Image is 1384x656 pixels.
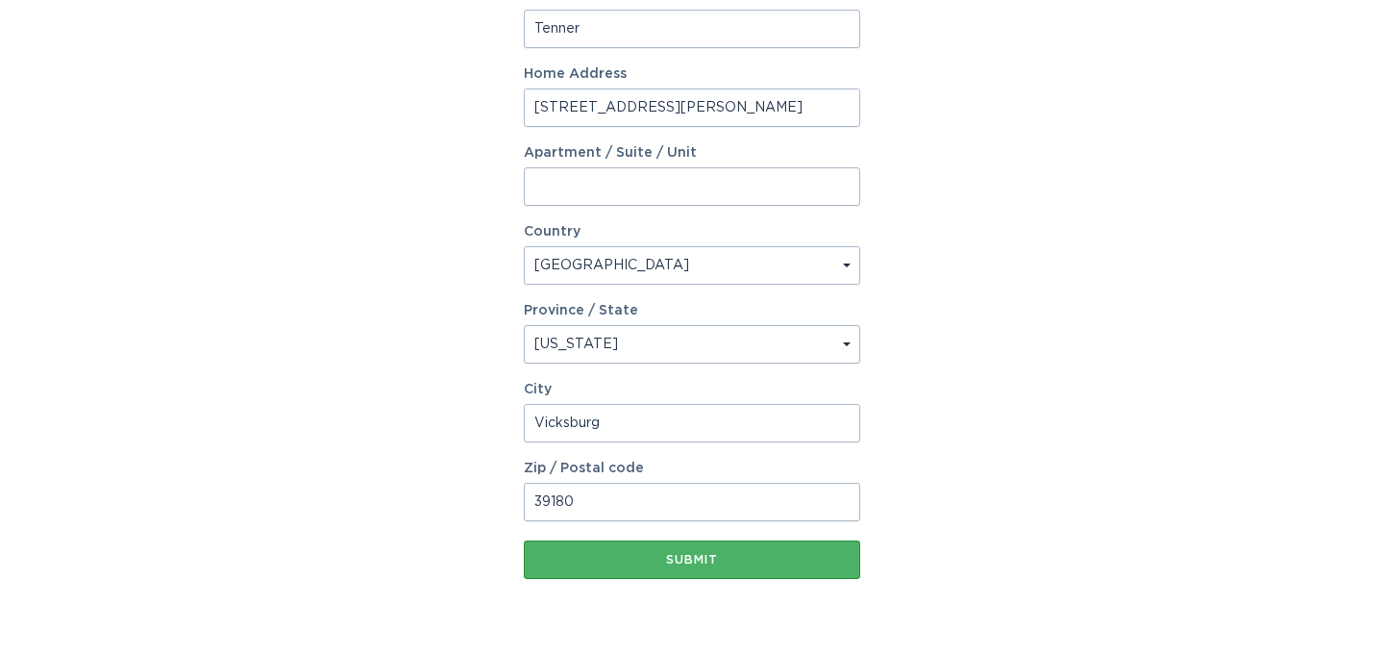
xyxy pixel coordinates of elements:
label: Country [524,225,581,239]
label: City [524,383,860,396]
label: Zip / Postal code [524,462,860,475]
label: Apartment / Suite / Unit [524,146,860,160]
label: Home Address [524,67,860,81]
div: Submit [533,554,851,566]
button: Submit [524,541,860,579]
label: Province / State [524,304,638,317]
